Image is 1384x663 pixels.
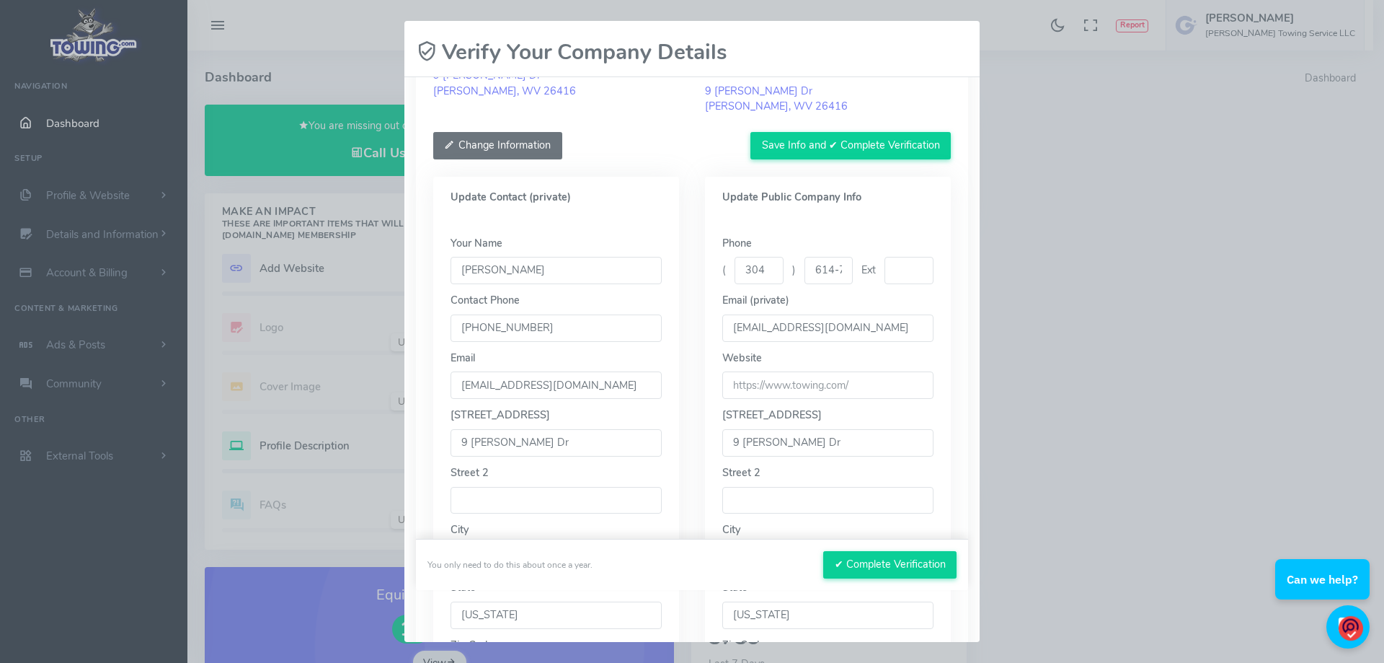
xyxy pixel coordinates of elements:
label: [STREET_ADDRESS] [451,408,550,423]
label: Website [722,351,762,366]
label: Phone [722,236,752,252]
label: City [451,522,469,538]
strong: Update Public Company Info [722,190,861,204]
div: You only need to do this about once a year. [427,558,593,571]
strong: Update Contact (private) [451,190,571,204]
label: Street 2 [722,465,760,481]
label: City [722,522,740,538]
label: Street 2 [451,465,489,481]
button: Save Info and ✔ Complete Verification [750,132,951,159]
h2: Verify Your Company Details [416,40,727,65]
label: Your Name [451,236,502,252]
input: https://www.towing.com/ [722,372,933,399]
label: Email [451,351,475,366]
label: Contact Phone [451,293,520,309]
label: Email (private) [722,293,789,309]
label: [STREET_ADDRESS] [722,408,822,423]
span: ( [722,263,726,278]
button: ✔ Complete Verification [823,551,957,579]
img: o1IwAAAABJRU5ErkJggg== [1339,615,1363,641]
label: Zip Code [722,638,766,654]
iframe: Conversations [1266,519,1384,663]
span: Ext [861,263,876,278]
span: ) [792,263,796,278]
label: Zip Code [451,638,494,654]
button: Change Information [433,132,562,159]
